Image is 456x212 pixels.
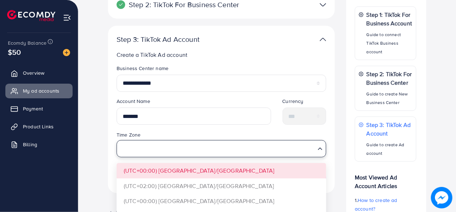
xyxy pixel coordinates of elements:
span: Ecomdy Balance [8,39,46,46]
p: Guide to create Ad account [367,140,412,158]
span: $50 [8,47,21,57]
span: Billing [23,141,37,148]
li: (UTC+00:00) [GEOGRAPHIC_DATA]/[GEOGRAPHIC_DATA] [117,163,326,178]
a: Payment [5,102,73,116]
legend: Business Center name [117,65,326,75]
span: Product Links [23,123,54,130]
img: TikTok partner [320,34,326,45]
img: menu [63,14,71,22]
img: image [431,187,452,208]
p: Step 3: TikTok Ad Account [367,120,412,138]
p: Guide to create New Business Center [367,90,412,107]
a: Overview [5,66,73,80]
p: Step 2: TikTok For Business Center [117,0,252,9]
p: Step 2: TikTok For Business Center [367,70,412,87]
label: Time Zone [117,131,141,138]
li: (UTC+02:00) [GEOGRAPHIC_DATA]/[GEOGRAPHIC_DATA] [117,178,326,194]
p: Create a TikTok Ad account [117,50,326,59]
li: (UTC+00:00) [GEOGRAPHIC_DATA]/[GEOGRAPHIC_DATA] [117,193,326,209]
a: My ad accounts [5,84,73,98]
p: Guide to connect TikTok Business account [367,30,412,56]
p: Most Viewed Ad Account Articles [355,167,416,190]
p: Step 1: TikTok For Business Account [367,10,412,28]
img: logo [7,10,55,21]
span: My ad accounts [23,87,59,94]
a: Billing [5,137,73,152]
div: Search for option [117,140,326,157]
legend: Currency [283,98,327,108]
p: Step 3: TikTok Ad Account [117,35,252,44]
a: Product Links [5,119,73,134]
span: Overview [23,69,44,77]
legend: Account Name [117,98,271,108]
img: image [63,49,70,56]
span: Payment [23,105,43,112]
input: Search for option [120,142,315,155]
